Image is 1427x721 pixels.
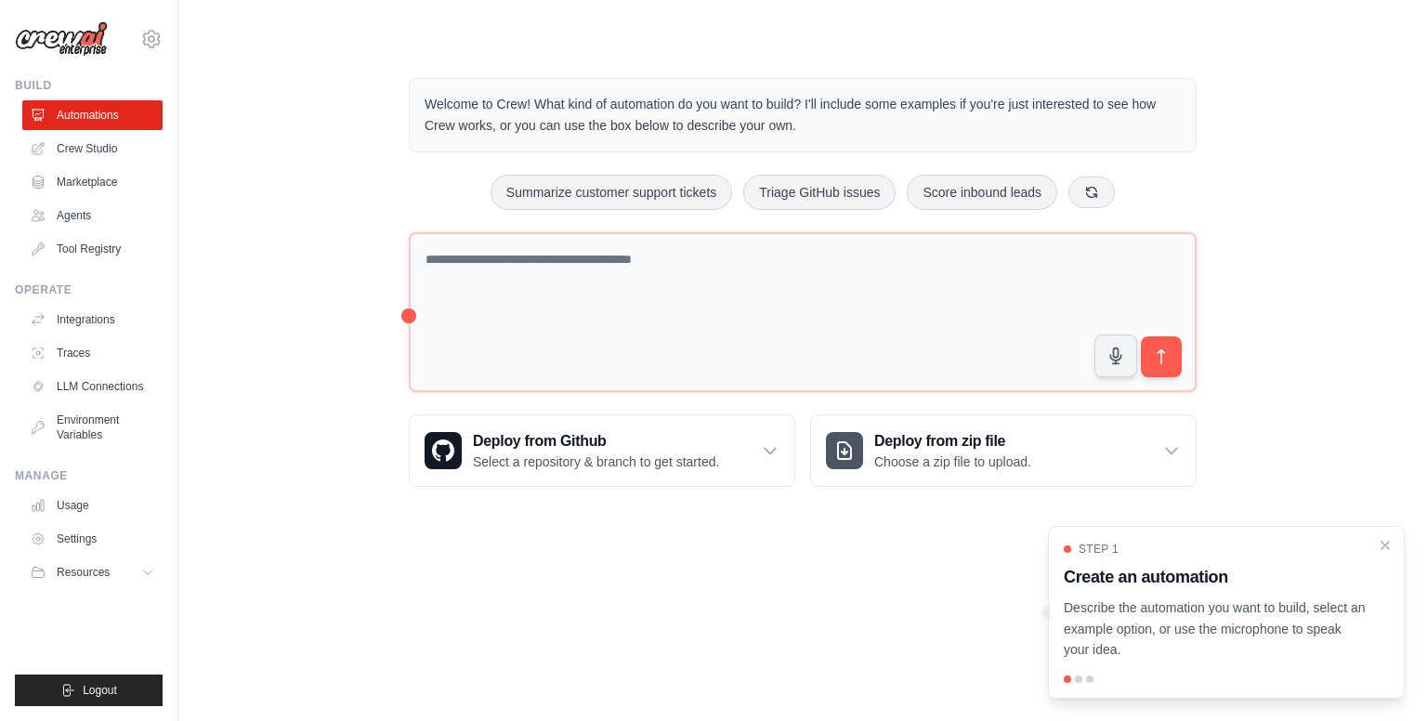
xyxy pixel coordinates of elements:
a: Marketplace [22,167,163,197]
button: Score inbound leads [907,175,1057,210]
a: Agents [22,201,163,230]
span: Step 1 [1079,542,1119,557]
h3: Create an automation [1064,564,1367,590]
a: Integrations [22,305,163,334]
a: Traces [22,338,163,368]
p: Describe the automation you want to build, select an example option, or use the microphone to spe... [1064,597,1367,661]
img: Logo [15,21,108,57]
h3: Deploy from zip file [874,430,1031,452]
div: Build [15,78,163,93]
a: Crew Studio [22,134,163,164]
a: Settings [22,524,163,554]
div: Operate [15,282,163,297]
p: Select a repository & branch to get started. [473,452,719,471]
button: Summarize customer support tickets [491,175,732,210]
span: Resources [57,565,110,580]
button: Logout [15,675,163,706]
a: Tool Registry [22,234,163,264]
a: LLM Connections [22,372,163,401]
a: Automations [22,100,163,130]
div: Manage [15,468,163,483]
button: Triage GitHub issues [743,175,896,210]
button: Resources [22,557,163,587]
span: Logout [83,683,117,698]
p: Welcome to Crew! What kind of automation do you want to build? I'll include some examples if you'... [425,94,1181,137]
h3: Deploy from Github [473,430,719,452]
button: Close walkthrough [1378,538,1393,553]
a: Usage [22,491,163,520]
p: Choose a zip file to upload. [874,452,1031,471]
a: Environment Variables [22,405,163,450]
